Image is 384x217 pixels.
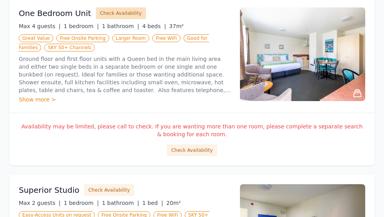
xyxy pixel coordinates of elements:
span: Free Onsite Parking [56,34,109,42]
p: Availability may be limited, please call to check. If you are wanting more than one room, please ... [19,123,365,138]
button: Check Availability [167,144,217,156]
span: 4 beds | [142,23,166,29]
p: Ground floor and first floor units with a Queen bed in the main living area and either two single... [19,55,231,94]
span: Larger Room [112,34,150,42]
div: Show more > [19,96,231,103]
span: 1 bedroom | [64,200,99,206]
h3: Superior Studio [19,185,79,196]
span: SKY 50+ Channels [44,44,95,52]
span: 1 bathroom | [102,200,139,206]
h3: One Bedroom Unit [19,8,91,19]
span: 20m² [166,200,181,206]
button: Check Availability [84,184,134,196]
span: Max 2 guests | [19,200,61,206]
span: 1 bedroom | [64,23,99,29]
span: Great Value [19,34,53,42]
span: Free WiFi [152,34,180,42]
span: 1 bed | [142,200,163,206]
span: Max 4 guests | [19,23,61,29]
span: 37m² [169,23,184,29]
span: 1 bathroom | [102,23,139,29]
button: Check Availability [96,7,146,19]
